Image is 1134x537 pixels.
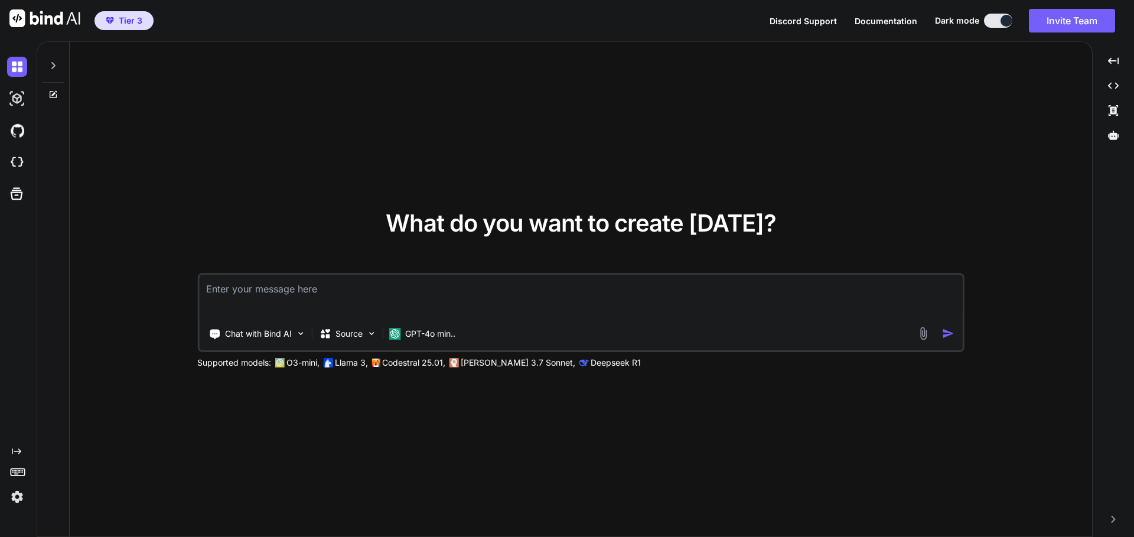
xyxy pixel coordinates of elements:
img: settings [7,487,27,507]
img: darkChat [7,57,27,77]
p: Chat with Bind AI [225,328,292,340]
img: GPT-4o mini [389,328,400,340]
span: Tier 3 [119,15,142,27]
button: Documentation [855,15,917,27]
img: attachment [917,327,930,340]
img: Pick Models [366,328,376,339]
p: Llama 3, [335,357,368,369]
span: Documentation [855,16,917,26]
img: darkAi-studio [7,89,27,109]
img: Llama2 [323,358,333,367]
span: Discord Support [770,16,837,26]
p: Supported models: [197,357,271,369]
p: O3-mini, [286,357,320,369]
p: [PERSON_NAME] 3.7 Sonnet, [461,357,575,369]
img: premium [106,17,114,24]
p: Codestral 25.01, [382,357,445,369]
img: Pick Tools [295,328,305,339]
p: Deepseek R1 [591,357,641,369]
button: Discord Support [770,15,837,27]
span: Dark mode [935,15,979,27]
img: Mistral-AI [372,359,380,367]
p: Source [335,328,363,340]
img: Bind AI [9,9,80,27]
img: cloudideIcon [7,152,27,173]
img: claude [579,358,588,367]
img: icon [942,327,954,340]
img: GPT-4 [275,358,284,367]
img: githubDark [7,121,27,141]
button: Invite Team [1029,9,1115,32]
p: GPT-4o min.. [405,328,455,340]
span: What do you want to create [DATE]? [386,209,776,237]
button: premiumTier 3 [94,11,154,30]
img: claude [449,358,458,367]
